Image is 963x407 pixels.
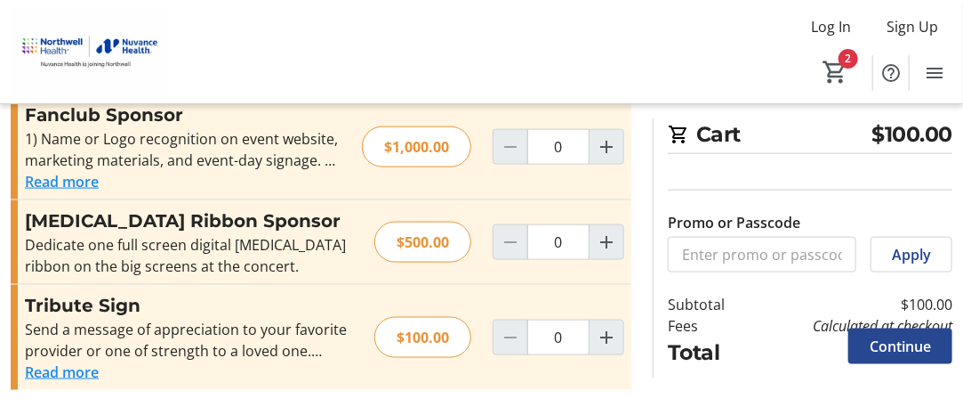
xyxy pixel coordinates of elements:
div: $1,000.00 [362,126,471,167]
button: Read more [25,171,99,192]
button: Sign Up [872,12,952,41]
button: Help [873,55,909,91]
td: $100.00 [750,294,952,315]
button: Increment by one [590,321,623,354]
input: Fanclub Sponsor Quantity [527,129,590,165]
h3: Tribute Sign [25,292,353,319]
button: Menu [917,55,952,91]
span: Continue [870,336,931,357]
div: 1) Name or Logo recognition on event website, marketing materials, and event-day signage. 2) Even... [25,128,341,171]
h2: Cart [668,118,952,154]
span: Sign Up [887,16,938,37]
div: $100.00 [374,317,471,358]
span: Log In [811,16,851,37]
button: Read more [25,362,99,383]
button: Increment by one [590,130,623,164]
img: Nuvance Health's Logo [11,7,169,96]
label: Promo or Passcode [668,212,800,233]
div: Dedicate one full screen digital [MEDICAL_DATA] ribbon on the big screens at the concert. [25,234,353,277]
button: Apply [871,237,952,273]
td: Subtotal [668,294,750,315]
input: Tribute Sign Quantity [527,320,590,355]
input: Cancer Ribbon Sponsor Quantity [527,224,590,260]
button: Log In [797,12,865,41]
input: Enter promo or passcode [668,237,856,273]
h3: Fanclub Sponsor [25,102,341,128]
div: Send a message of appreciation to your favorite provider or one of strength to a loved one. These... [25,319,353,362]
div: $500.00 [374,222,471,263]
span: Apply [892,244,931,265]
span: $100.00 [872,118,953,150]
button: Increment by one [590,225,623,259]
button: Continue [848,329,952,364]
button: Cart [819,56,851,88]
h3: [MEDICAL_DATA] Ribbon Sponsor [25,208,353,234]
